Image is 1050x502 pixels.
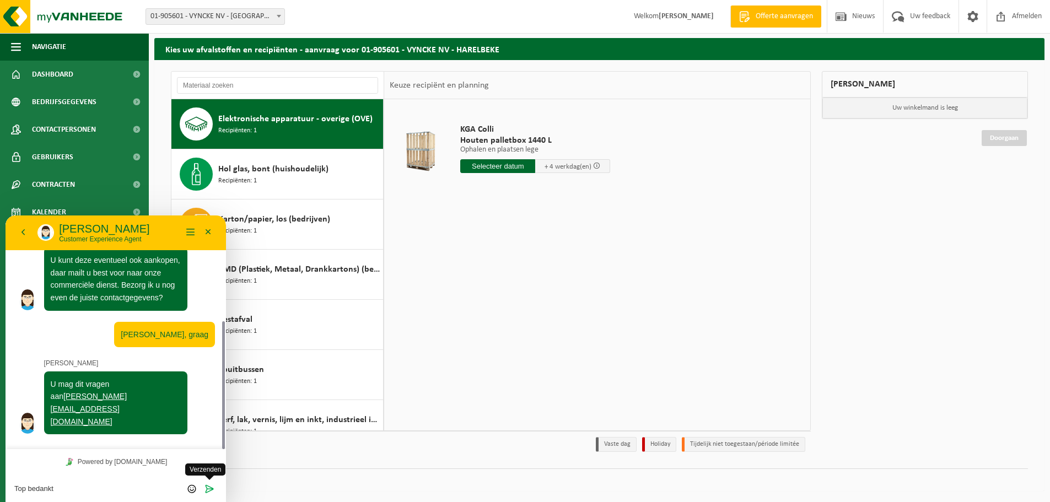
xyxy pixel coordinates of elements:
iframe: chat widget [6,215,226,502]
span: Houten palletbox 1440 L [460,135,610,146]
span: Hol glas, bont (huishoudelijk) [218,163,329,176]
span: Kalender [32,198,66,226]
span: Offerte aanvragen [753,11,816,22]
img: Tawky_16x16.svg [60,242,68,250]
button: Spuitbussen Recipiënten: 1 [171,350,384,400]
strong: [PERSON_NAME] [659,12,714,20]
span: Recipiënten: 1 [218,427,257,437]
span: Bedrijfsgegevens [32,88,96,116]
button: Restafval Recipiënten: 1 [171,300,384,350]
a: Offerte aanvragen [730,6,821,28]
span: Verf, lak, vernis, lijm en inkt, industrieel in kleinverpakking [218,413,380,427]
span: PMD (Plastiek, Metaal, Drankkartons) (bedrijven) [218,263,380,276]
span: Dashboard [32,61,73,88]
button: Verzenden [196,268,212,279]
li: Vaste dag [596,437,637,452]
button: PMD (Plastiek, Metaal, Drankkartons) (bedrijven) Recipiënten: 1 [171,250,384,300]
span: Contactpersonen [32,116,96,143]
p: Ophalen en plaatsen lege [460,146,610,154]
span: Recipiënten: 1 [218,176,257,186]
li: Tijdelijk niet toegestaan/période limitée [682,437,805,452]
button: Karton/papier, los (bedrijven) Recipiënten: 1 [171,199,384,250]
span: 01-905601 - VYNCKE NV - HARELBEKE [146,8,285,25]
button: Emoji invoeren [178,268,194,279]
h2: Kies uw afvalstoffen en recipiënten - aanvraag voor 01-905601 - VYNCKE NV - HARELBEKE [154,38,1044,60]
span: Recipiënten: 1 [218,326,257,337]
div: Keuze recipiënt en planning [384,72,494,99]
span: Karton/papier, los (bedrijven) [218,213,330,226]
div: Group of buttons [178,268,194,279]
a: Powered by [DOMAIN_NAME] [56,239,165,253]
span: + 4 werkdag(en) [545,163,591,170]
span: Recipiënten: 1 [218,226,257,236]
span: Spuitbussen [218,363,264,376]
span: Gebruikers [32,143,73,171]
span: Contracten [32,171,75,198]
span: Recipiënten: 1 [218,276,257,287]
div: [PERSON_NAME] [822,71,1028,98]
button: Elektronische apparatuur - overige (OVE) Recipiënten: 1 [171,99,384,149]
span: Recipiënten: 1 [218,376,257,387]
p: Uw winkelmand is leeg [822,98,1027,118]
span: Restafval [218,313,252,326]
span: Recipiënten: 1 [218,126,257,136]
button: Verf, lak, vernis, lijm en inkt, industrieel in kleinverpakking Recipiënten: 1 [171,400,384,450]
span: Verzenden [180,248,220,260]
input: Materiaal zoeken [177,77,378,94]
span: 01-905601 - VYNCKE NV - HARELBEKE [146,9,284,24]
input: Selecteer datum [460,159,535,173]
a: Doorgaan [982,130,1027,146]
li: Holiday [642,437,676,452]
span: Navigatie [32,33,66,61]
span: KGA Colli [460,124,610,135]
button: Hol glas, bont (huishoudelijk) Recipiënten: 1 [171,149,384,199]
span: Elektronische apparatuur - overige (OVE) [218,112,373,126]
